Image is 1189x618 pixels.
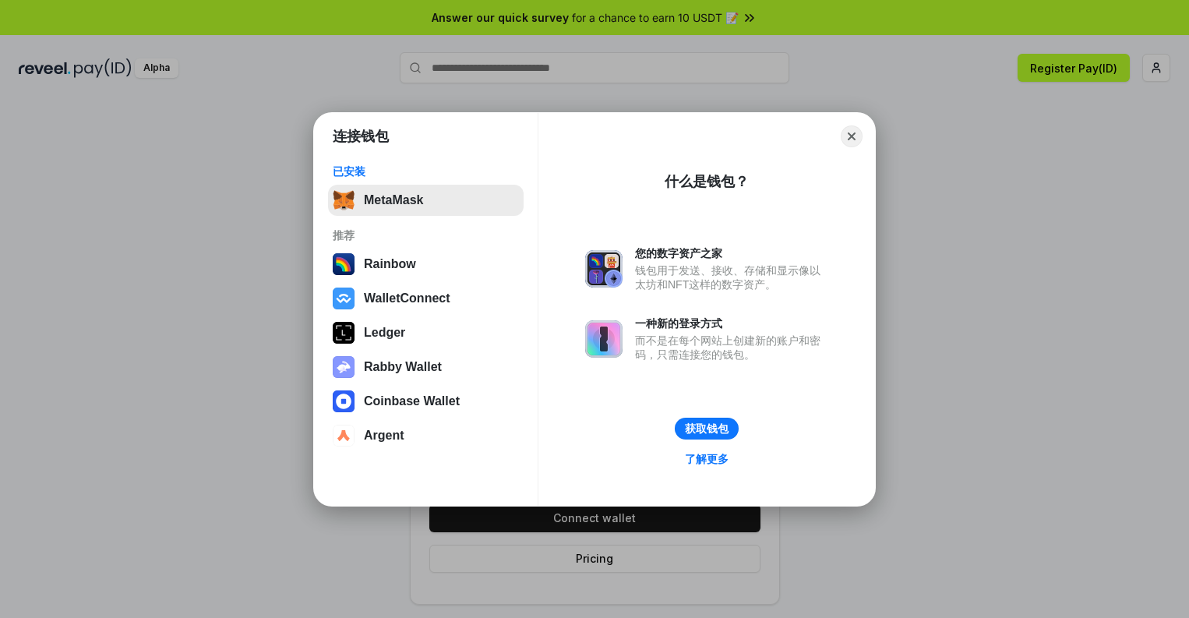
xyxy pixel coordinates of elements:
img: svg+xml,%3Csvg%20xmlns%3D%22http%3A%2F%2Fwww.w3.org%2F2000%2Fsvg%22%20width%3D%2228%22%20height%3... [333,322,355,344]
div: 推荐 [333,228,519,242]
div: Rabby Wallet [364,360,442,374]
div: Coinbase Wallet [364,394,460,408]
div: 钱包用于发送、接收、存储和显示像以太坊和NFT这样的数字资产。 [635,263,828,291]
div: 一种新的登录方式 [635,316,828,330]
button: WalletConnect [328,283,524,314]
button: MetaMask [328,185,524,216]
img: svg+xml,%3Csvg%20fill%3D%22none%22%20height%3D%2233%22%20viewBox%3D%220%200%2035%2033%22%20width%... [333,189,355,211]
img: svg+xml,%3Csvg%20width%3D%2228%22%20height%3D%2228%22%20viewBox%3D%220%200%2028%2028%22%20fill%3D... [333,390,355,412]
img: svg+xml,%3Csvg%20xmlns%3D%22http%3A%2F%2Fwww.w3.org%2F2000%2Fsvg%22%20fill%3D%22none%22%20viewBox... [333,356,355,378]
a: 了解更多 [676,449,738,469]
div: Argent [364,429,404,443]
div: Ledger [364,326,405,340]
button: Close [841,125,863,147]
div: MetaMask [364,193,423,207]
div: 您的数字资产之家 [635,246,828,260]
div: 获取钱包 [685,422,729,436]
img: svg+xml,%3Csvg%20width%3D%2228%22%20height%3D%2228%22%20viewBox%3D%220%200%2028%2028%22%20fill%3D... [333,288,355,309]
img: svg+xml,%3Csvg%20width%3D%22120%22%20height%3D%22120%22%20viewBox%3D%220%200%20120%20120%22%20fil... [333,253,355,275]
div: Rainbow [364,257,416,271]
div: 而不是在每个网站上创建新的账户和密码，只需连接您的钱包。 [635,334,828,362]
button: Rainbow [328,249,524,280]
div: WalletConnect [364,291,450,305]
img: svg+xml,%3Csvg%20width%3D%2228%22%20height%3D%2228%22%20viewBox%3D%220%200%2028%2028%22%20fill%3D... [333,425,355,447]
button: Argent [328,420,524,451]
h1: 连接钱包 [333,127,389,146]
button: 获取钱包 [675,418,739,440]
img: svg+xml,%3Csvg%20xmlns%3D%22http%3A%2F%2Fwww.w3.org%2F2000%2Fsvg%22%20fill%3D%22none%22%20viewBox... [585,320,623,358]
button: Coinbase Wallet [328,386,524,417]
div: 了解更多 [685,452,729,466]
div: 已安装 [333,164,519,178]
button: Ledger [328,317,524,348]
button: Rabby Wallet [328,351,524,383]
div: 什么是钱包？ [665,172,749,191]
img: svg+xml,%3Csvg%20xmlns%3D%22http%3A%2F%2Fwww.w3.org%2F2000%2Fsvg%22%20fill%3D%22none%22%20viewBox... [585,250,623,288]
